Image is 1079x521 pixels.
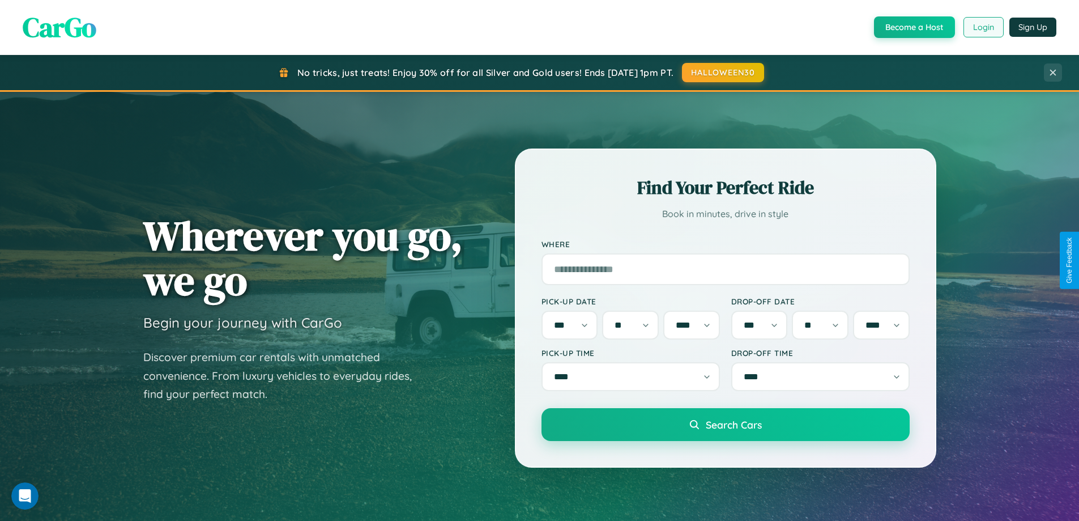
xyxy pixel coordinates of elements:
[541,348,720,358] label: Pick-up Time
[963,17,1004,37] button: Login
[541,296,720,306] label: Pick-up Date
[297,67,673,78] span: No tricks, just treats! Enjoy 30% off for all Silver and Gold users! Ends [DATE] 1pm PT.
[541,175,910,200] h2: Find Your Perfect Ride
[731,296,910,306] label: Drop-off Date
[143,213,463,303] h1: Wherever you go, we go
[143,314,342,331] h3: Begin your journey with CarGo
[541,206,910,222] p: Book in minutes, drive in style
[143,348,427,404] p: Discover premium car rentals with unmatched convenience. From luxury vehicles to everyday rides, ...
[1009,18,1056,37] button: Sign Up
[731,348,910,358] label: Drop-off Time
[1065,238,1073,283] div: Give Feedback
[541,408,910,441] button: Search Cars
[541,239,910,249] label: Where
[874,16,955,38] button: Become a Host
[11,482,39,510] iframe: Intercom live chat
[706,418,762,431] span: Search Cars
[682,63,764,82] button: HALLOWEEN30
[23,9,96,46] span: CarGo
